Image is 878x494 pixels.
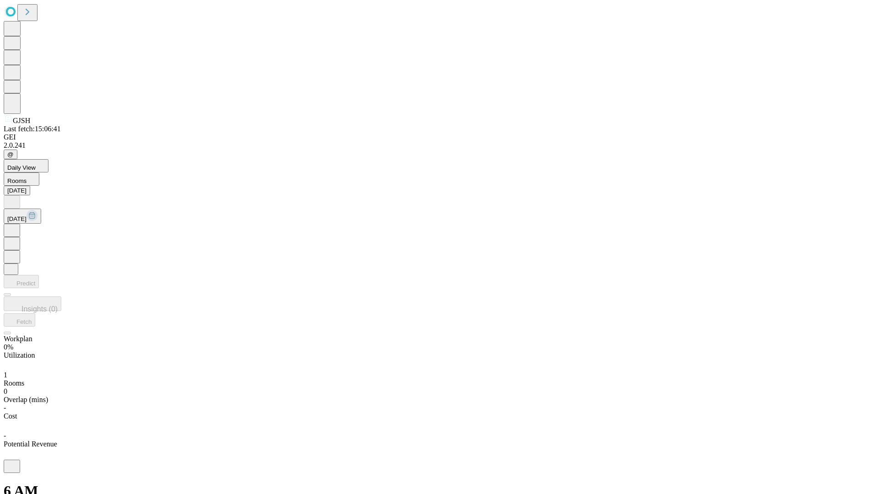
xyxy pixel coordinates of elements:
span: Overlap (mins) [4,396,48,403]
span: Last fetch: 15:06:41 [4,125,61,133]
span: 1 [4,371,7,379]
span: Cost [4,412,17,420]
span: [DATE] [7,215,27,222]
button: Daily View [4,159,48,172]
span: Potential Revenue [4,440,57,448]
div: GEI [4,133,874,141]
button: @ [4,150,17,159]
span: - [4,432,6,440]
span: Insights (0) [21,305,58,313]
span: Rooms [4,379,24,387]
span: 0% [4,343,13,351]
button: [DATE] [4,209,41,224]
button: Rooms [4,172,39,186]
span: Utilization [4,351,35,359]
button: Predict [4,275,39,288]
div: 2.0.241 [4,141,874,150]
span: GJSH [13,117,30,124]
button: Fetch [4,313,35,327]
span: @ [7,151,14,158]
span: Daily View [7,164,36,171]
span: Rooms [7,177,27,184]
span: - [4,404,6,412]
span: 0 [4,387,7,395]
button: [DATE] [4,186,30,195]
button: Insights (0) [4,296,61,311]
span: Workplan [4,335,32,343]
